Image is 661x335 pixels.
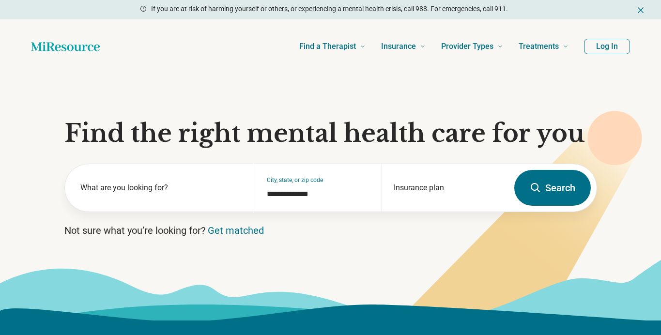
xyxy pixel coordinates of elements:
[584,39,630,54] button: Log In
[519,27,569,66] a: Treatments
[151,4,508,14] p: If you are at risk of harming yourself or others, or experiencing a mental health crisis, call 98...
[64,119,597,148] h1: Find the right mental health care for you
[64,224,597,237] p: Not sure what you’re looking for?
[514,170,591,206] button: Search
[381,27,426,66] a: Insurance
[208,225,264,236] a: Get matched
[519,40,559,53] span: Treatments
[299,27,366,66] a: Find a Therapist
[441,27,503,66] a: Provider Types
[299,40,356,53] span: Find a Therapist
[31,37,100,56] a: Home page
[80,182,244,194] label: What are you looking for?
[636,4,646,15] button: Dismiss
[441,40,493,53] span: Provider Types
[381,40,416,53] span: Insurance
